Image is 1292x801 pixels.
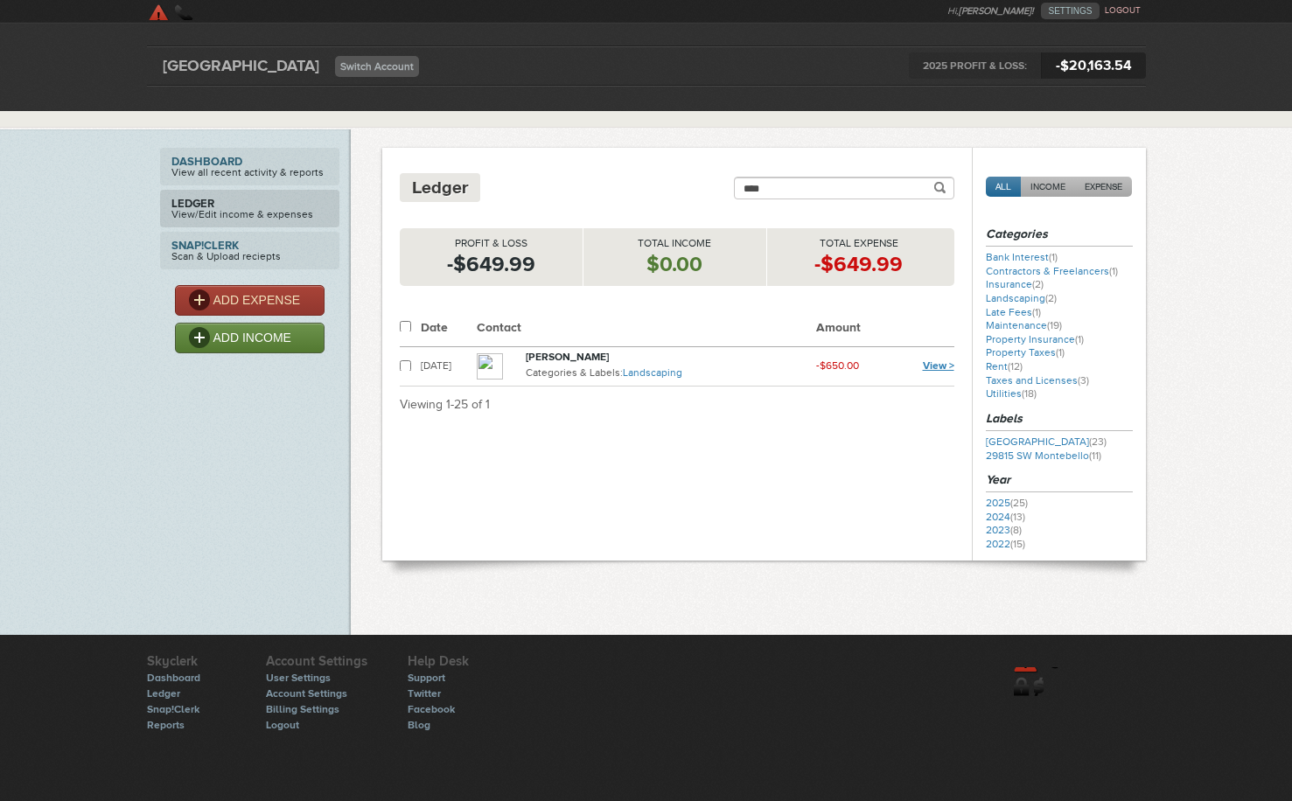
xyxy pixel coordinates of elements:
span: (1) [1075,333,1084,345]
span: (19) [1047,319,1062,331]
a: skyclerk [1014,667,1146,712]
a: Snap!ClerkScan & Upload reciepts [160,232,339,269]
h6: Help Desk [408,652,486,670]
h4: Ledger [412,177,468,199]
span: (1) [1056,346,1065,359]
li: Hi, [947,3,1041,19]
span: -$20,163.54 [1041,52,1146,79]
td: [DATE] [421,347,478,386]
h3: Categories [986,226,1133,247]
span: (18) [1022,387,1037,400]
span: (2) [1045,292,1057,304]
a: Switch Account [335,56,419,77]
a: SkyClerk [147,3,314,20]
span: (8) [1010,524,1022,536]
a: DashboardView all recent activity & reports [160,148,339,185]
a: Billing Settings [266,703,339,715]
a: LOGOUT [1105,5,1141,16]
span: (3) [1078,374,1089,387]
a: Maintenance [986,319,1062,331]
th: Amount [816,312,954,347]
a: Blog [408,719,430,731]
a: Logout [266,719,299,731]
span: (1) [1109,265,1118,277]
h3: Year [986,471,1133,492]
a: ALL [986,177,1021,197]
th: Date [421,312,478,347]
span: (1) [1032,306,1041,318]
a: SETTINGS [1041,3,1099,19]
a: Bank Interest [986,251,1058,263]
span: (11) [1089,449,1101,462]
a: INCOME [1021,177,1075,197]
a: Ledger [147,687,180,700]
a: View > [923,359,954,372]
h6: Account Settings [266,652,367,670]
strong: $0.00 [646,252,702,275]
a: ADD INCOME [175,323,325,353]
a: Account Settings [266,687,347,700]
strong: -$649.99 [447,252,535,275]
a: ADD EXPENSE [175,285,325,316]
a: Property Taxes [986,346,1065,359]
p: Viewing 1-25 of 1 [400,397,954,413]
a: Reports [147,719,185,731]
a: Utilities [986,387,1037,400]
a: Landscaping [986,292,1057,304]
span: (2) [1032,278,1044,290]
strong: Dashboard [171,156,328,167]
a: Taxes and Licenses [986,374,1089,387]
a: LedgerView/Edit income & expenses [160,190,339,227]
p: Categories & Labels: [526,365,816,382]
span: (25) [1010,497,1028,509]
a: 2025 [986,497,1028,509]
a: Facebook [408,703,455,715]
p: Total Income [583,237,766,251]
a: 2024 [986,511,1025,523]
strong: [PERSON_NAME]! [959,5,1034,17]
span: (15) [1010,538,1025,550]
span: (1) [1049,251,1058,263]
a: Contractors & Freelancers [986,265,1118,277]
th: Contact [477,312,815,347]
span: (23) [1089,435,1107,448]
a: 29815 SW Montebello [986,449,1101,462]
strong: Snap!Clerk [171,240,328,251]
p: Profit & Loss [400,237,583,251]
h3: Labels [986,410,1133,431]
span: 2025 PROFIT & LOSS: [909,52,1041,79]
strong: [PERSON_NAME] [526,351,609,363]
a: Dashboard [147,672,200,684]
a: Insurance [986,278,1044,290]
a: Twitter [408,687,441,700]
small: -$650.00 [816,359,859,372]
a: EXPENSE [1075,177,1132,197]
h6: Skyclerk [147,652,226,670]
a: Rent [986,360,1023,373]
span: (13) [1010,511,1025,523]
a: Property Insurance [986,333,1084,345]
a: Support [408,672,445,684]
a: 2023 [986,524,1022,536]
div: [GEOGRAPHIC_DATA] [147,52,335,79]
strong: -$649.99 [814,252,903,275]
a: Late Fees [986,306,1041,318]
a: Snap!Clerk [147,703,199,715]
a: 2022 [986,538,1025,550]
strong: Ledger [171,198,328,209]
a: [GEOGRAPHIC_DATA] [986,435,1107,448]
p: Total Expense [767,237,950,251]
a: User Settings [266,672,331,684]
span: (12) [1008,360,1023,373]
a: Landscaping [623,366,682,379]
